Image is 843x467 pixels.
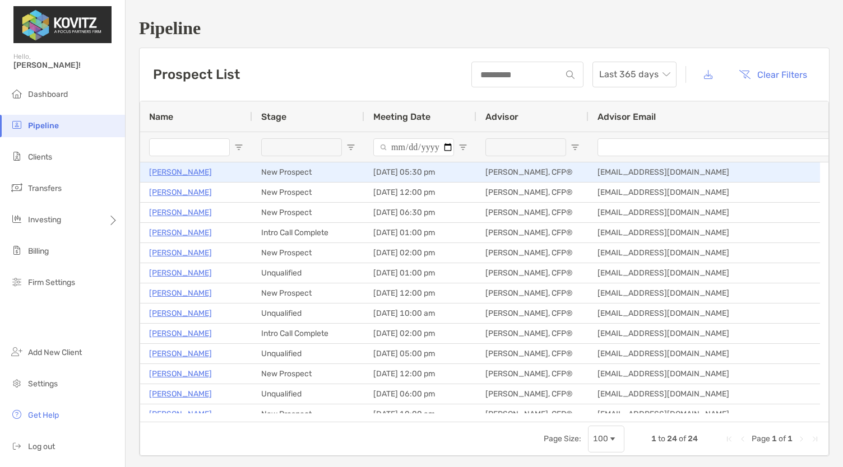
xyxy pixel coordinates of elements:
[571,143,580,152] button: Open Filter Menu
[364,384,476,404] div: [DATE] 06:00 pm
[149,286,212,300] a: [PERSON_NAME]
[797,435,806,443] div: Next Page
[364,183,476,202] div: [DATE] 12:00 pm
[234,143,243,152] button: Open Filter Menu
[149,306,212,320] p: [PERSON_NAME]
[10,439,24,452] img: logout icon
[10,118,24,132] img: pipeline icon
[28,184,62,193] span: Transfers
[810,435,819,443] div: Last Page
[252,283,364,303] div: New Prospect
[10,275,24,288] img: firm-settings icon
[139,18,830,39] h1: Pipeline
[373,138,454,156] input: Meeting Date Filter Input
[476,364,589,384] div: [PERSON_NAME], CFP®
[364,324,476,343] div: [DATE] 02:00 pm
[364,203,476,222] div: [DATE] 06:30 pm
[10,408,24,421] img: get-help icon
[476,183,589,202] div: [PERSON_NAME], CFP®
[364,243,476,263] div: [DATE] 02:00 pm
[476,203,589,222] div: [PERSON_NAME], CFP®
[149,138,230,156] input: Name Filter Input
[149,347,212,361] a: [PERSON_NAME]
[476,243,589,263] div: [PERSON_NAME], CFP®
[252,203,364,222] div: New Prospect
[149,226,212,240] a: [PERSON_NAME]
[364,283,476,303] div: [DATE] 12:00 pm
[346,143,355,152] button: Open Filter Menu
[544,434,581,443] div: Page Size:
[149,246,212,260] p: [PERSON_NAME]
[10,150,24,163] img: clients icon
[28,278,75,287] span: Firm Settings
[599,62,670,87] span: Last 365 days
[10,181,24,194] img: transfers icon
[485,111,518,122] span: Advisor
[772,434,777,443] span: 1
[252,404,364,424] div: New Prospect
[252,263,364,283] div: Unqualified
[779,434,786,443] span: of
[725,435,734,443] div: First Page
[28,246,49,256] span: Billing
[149,111,173,122] span: Name
[476,263,589,283] div: [PERSON_NAME], CFP®
[28,348,82,357] span: Add New Client
[458,143,467,152] button: Open Filter Menu
[252,223,364,242] div: Intro Call Complete
[149,266,212,280] a: [PERSON_NAME]
[364,404,476,424] div: [DATE] 10:00 am
[566,71,575,79] img: input icon
[153,67,240,82] h3: Prospect List
[252,243,364,263] div: New Prospect
[10,376,24,390] img: settings icon
[364,223,476,242] div: [DATE] 01:00 pm
[252,364,364,384] div: New Prospect
[476,384,589,404] div: [PERSON_NAME], CFP®
[738,435,747,443] div: Previous Page
[364,364,476,384] div: [DATE] 12:00 pm
[364,344,476,363] div: [DATE] 05:00 pm
[476,404,589,424] div: [PERSON_NAME], CFP®
[261,111,286,122] span: Stage
[28,379,58,389] span: Settings
[667,434,677,443] span: 24
[688,434,698,443] span: 24
[149,387,212,401] a: [PERSON_NAME]
[13,60,118,70] span: [PERSON_NAME]!
[593,434,608,443] div: 100
[679,434,686,443] span: of
[373,111,430,122] span: Meeting Date
[149,165,212,179] a: [PERSON_NAME]
[149,367,212,381] a: [PERSON_NAME]
[13,4,112,45] img: Zoe Logo
[588,426,624,452] div: Page Size
[28,410,59,420] span: Get Help
[28,90,68,99] span: Dashboard
[149,185,212,199] p: [PERSON_NAME]
[149,407,212,421] a: [PERSON_NAME]
[149,206,212,220] p: [PERSON_NAME]
[28,442,55,451] span: Log out
[658,434,665,443] span: to
[252,162,364,182] div: New Prospect
[252,384,364,404] div: Unqualified
[476,303,589,323] div: [PERSON_NAME], CFP®
[10,345,24,358] img: add_new_client icon
[28,121,59,130] span: Pipeline
[730,62,816,87] button: Clear Filters
[597,111,656,122] span: Advisor Email
[252,183,364,202] div: New Prospect
[149,326,212,340] a: [PERSON_NAME]
[28,152,52,162] span: Clients
[364,263,476,283] div: [DATE] 01:00 pm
